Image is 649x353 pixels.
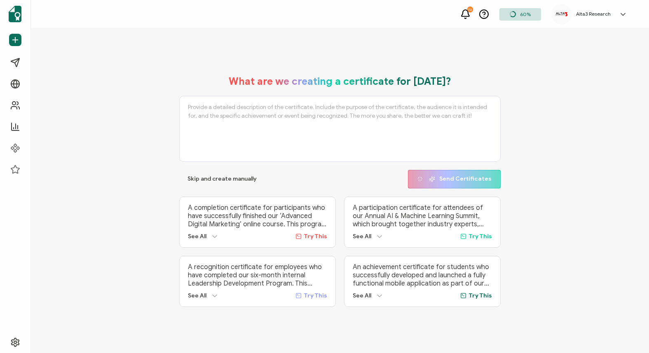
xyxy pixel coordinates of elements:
button: Skip and create manually [179,170,265,188]
span: See All [188,233,206,240]
p: A recognition certificate for employees who have completed our six-month internal Leadership Deve... [188,263,327,288]
div: 12 [467,7,473,12]
h1: What are we creating a certificate for [DATE]? [229,75,451,88]
p: A completion certificate for participants who have successfully finished our ‘Advanced Digital Ma... [188,204,327,228]
span: See All [353,233,371,240]
h5: Alta3 Research [576,11,611,17]
span: See All [353,292,371,299]
span: Skip and create manually [187,176,257,182]
span: See All [188,292,206,299]
span: Try This [304,292,327,299]
span: Try This [304,233,327,240]
img: sertifier-logomark-colored.svg [9,6,21,22]
span: Try This [469,233,492,240]
p: A participation certificate for attendees of our Annual AI & Machine Learning Summit, which broug... [353,204,492,228]
p: An achievement certificate for students who successfully developed and launched a fully functiona... [353,263,492,288]
span: 60% [520,11,531,17]
img: 7ee72628-a328-4fe9-aed3-aef23534b8a8.png [555,12,568,16]
span: Try This [469,292,492,299]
